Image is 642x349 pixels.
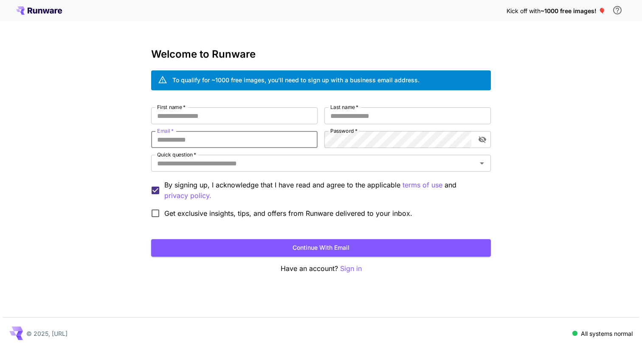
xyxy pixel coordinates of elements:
button: Sign in [340,263,362,274]
p: privacy policy. [164,190,211,201]
label: Password [330,127,358,134]
p: Have an account? [151,263,491,274]
label: Quick question [157,151,196,158]
span: Kick off with [507,7,541,14]
label: First name [157,103,186,111]
button: Open [476,157,488,169]
p: terms of use [403,180,442,190]
button: By signing up, I acknowledge that I have read and agree to the applicable and privacy policy. [403,180,442,190]
span: ~1000 free images! 🎈 [541,7,605,14]
label: Last name [330,103,358,111]
span: Get exclusive insights, tips, and offers from Runware delivered to your inbox. [164,208,412,218]
button: toggle password visibility [475,132,490,147]
p: © 2025, [URL] [26,329,68,338]
h3: Welcome to Runware [151,48,491,60]
button: Continue with email [151,239,491,257]
button: In order to qualify for free credit, you need to sign up with a business email address and click ... [609,2,626,19]
button: By signing up, I acknowledge that I have read and agree to the applicable terms of use and [164,190,211,201]
div: To qualify for ~1000 free images, you’ll need to sign up with a business email address. [172,75,420,84]
p: By signing up, I acknowledge that I have read and agree to the applicable and [164,180,484,201]
label: Email [157,127,174,134]
p: All systems normal [581,329,633,338]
